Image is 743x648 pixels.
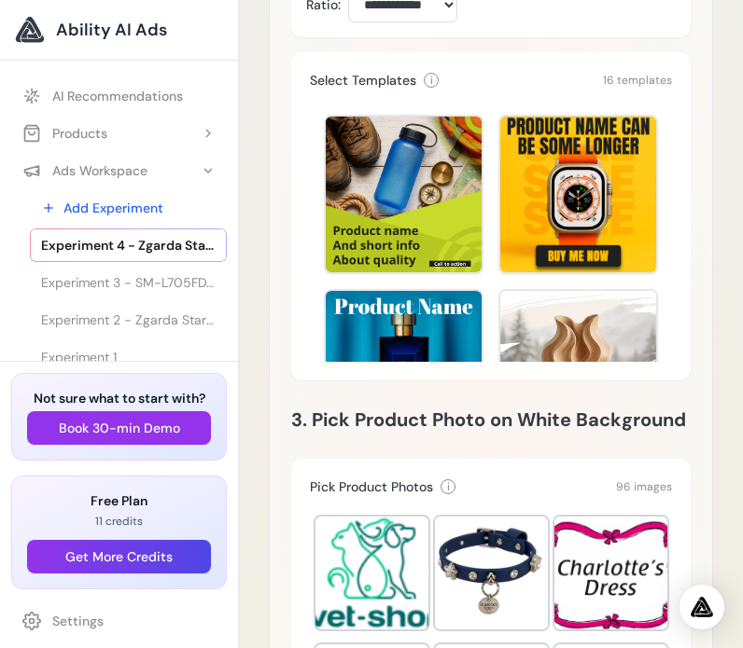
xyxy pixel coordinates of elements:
[310,477,433,496] h3: Pick Product Photos
[27,491,211,510] h3: Free Plan
[30,340,227,374] a: Experiment 1
[22,161,147,180] div: Ads Workspace
[27,389,211,407] h3: Not sure what to start with?
[616,479,672,494] span: 96 images
[447,479,450,494] span: i
[41,236,216,255] span: Experiment 4 - Zgarda Starbloom Plus - 25cm
[11,117,227,150] button: Products
[11,154,227,187] button: Ads Workspace
[11,604,227,638] a: Settings
[56,17,167,43] span: Ability AI Ads
[430,73,433,88] span: i
[310,71,416,90] h3: Select Templates
[41,348,117,366] span: Experiment 1
[11,79,227,113] a: AI Recommendations
[30,191,227,225] a: Add Experiment
[27,411,211,445] button: Book 30-min Demo
[27,514,211,529] p: 11 credits
[30,266,227,299] a: Experiment 3 - SM-L705FDAAEUE Samsung Galaxy Watch Ultra 3.81 cm (1.5") AMOLED 47 mm Digital 480 ...
[680,585,724,629] div: Open Intercom Messenger
[603,73,672,88] span: 16 templates
[30,228,227,262] a: Experiment 4 - Zgarda Starbloom Plus - 25cm
[22,124,107,143] div: Products
[15,15,223,45] a: Ability AI Ads
[291,405,691,434] h2: 3. Pick Product Photo on White Background
[30,303,227,337] a: Experiment 2 - Zgarda Starbloom Plus - 25cm
[27,540,211,573] button: Get More Credits
[41,310,216,329] span: Experiment 2 - Zgarda Starbloom Plus - 25cm
[41,273,216,292] span: Experiment 3 - SM-L705FDAAEUE Samsung Galaxy Watch Ultra 3.81 cm (1.5") AMOLED 47 mm Digital 480 ...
